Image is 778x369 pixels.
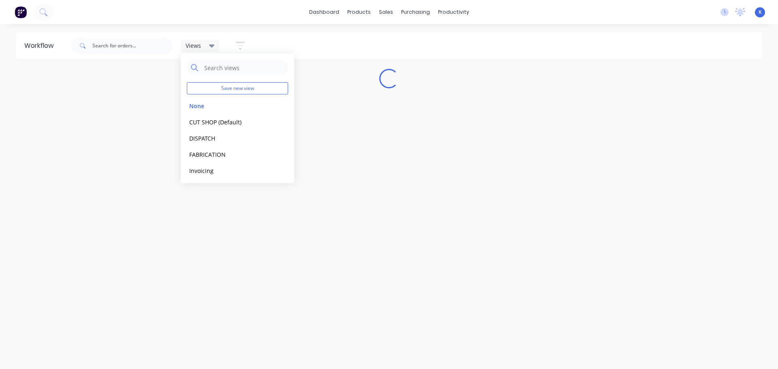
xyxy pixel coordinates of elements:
[375,6,397,18] div: sales
[187,134,273,143] button: DISPATCH
[187,166,273,175] button: Invoicing
[92,38,173,54] input: Search for orders...
[187,150,273,159] button: FABRICATION
[186,41,201,50] span: Views
[187,101,273,111] button: None
[305,6,343,18] a: dashboard
[343,6,375,18] div: products
[759,9,762,16] span: K
[203,60,284,76] input: Search views
[397,6,434,18] div: purchasing
[434,6,473,18] div: productivity
[187,82,288,94] button: Save new view
[187,182,273,192] button: MOULDING
[24,41,58,51] div: Workflow
[15,6,27,18] img: Factory
[187,117,273,127] button: CUT SHOP (Default)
